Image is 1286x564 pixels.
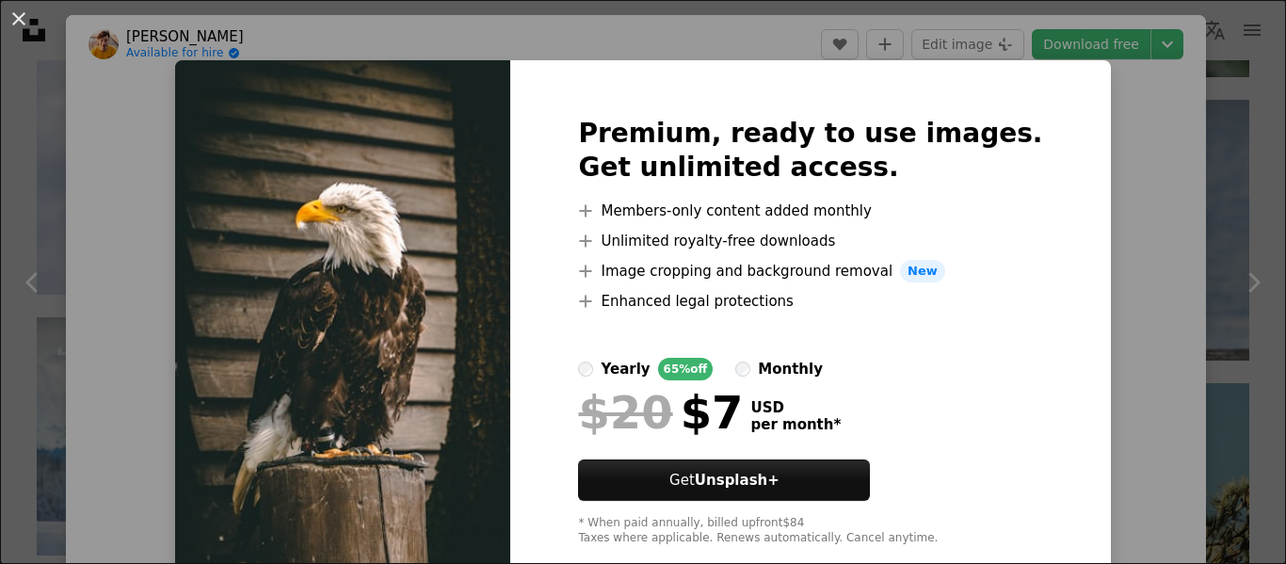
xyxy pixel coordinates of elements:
[578,260,1042,282] li: Image cropping and background removal
[578,362,593,377] input: yearly65%off
[578,388,743,437] div: $7
[578,459,870,501] button: GetUnsplash+
[900,260,945,282] span: New
[750,399,841,416] span: USD
[578,516,1042,546] div: * When paid annually, billed upfront $84 Taxes where applicable. Renews automatically. Cancel any...
[750,416,841,433] span: per month *
[735,362,750,377] input: monthly
[601,358,650,380] div: yearly
[695,472,780,489] strong: Unsplash+
[578,290,1042,313] li: Enhanced legal protections
[578,388,672,437] span: $20
[578,200,1042,222] li: Members-only content added monthly
[658,358,714,380] div: 65% off
[578,117,1042,185] h2: Premium, ready to use images. Get unlimited access.
[758,358,823,380] div: monthly
[578,230,1042,252] li: Unlimited royalty-free downloads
